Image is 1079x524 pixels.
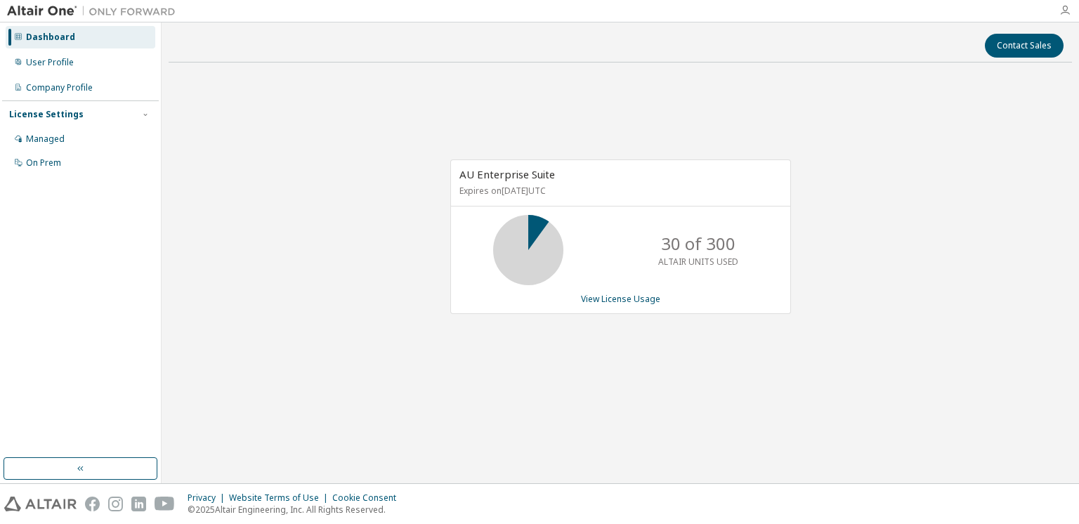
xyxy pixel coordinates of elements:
[7,4,183,18] img: Altair One
[155,497,175,511] img: youtube.svg
[131,497,146,511] img: linkedin.svg
[26,157,61,169] div: On Prem
[85,497,100,511] img: facebook.svg
[229,492,332,504] div: Website Terms of Use
[661,232,735,256] p: 30 of 300
[332,492,405,504] div: Cookie Consent
[108,497,123,511] img: instagram.svg
[188,504,405,516] p: © 2025 Altair Engineering, Inc. All Rights Reserved.
[9,109,84,120] div: License Settings
[26,57,74,68] div: User Profile
[188,492,229,504] div: Privacy
[26,32,75,43] div: Dashboard
[459,185,778,197] p: Expires on [DATE] UTC
[26,133,65,145] div: Managed
[581,293,660,305] a: View License Usage
[459,167,555,181] span: AU Enterprise Suite
[26,82,93,93] div: Company Profile
[4,497,77,511] img: altair_logo.svg
[658,256,738,268] p: ALTAIR UNITS USED
[985,34,1064,58] button: Contact Sales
